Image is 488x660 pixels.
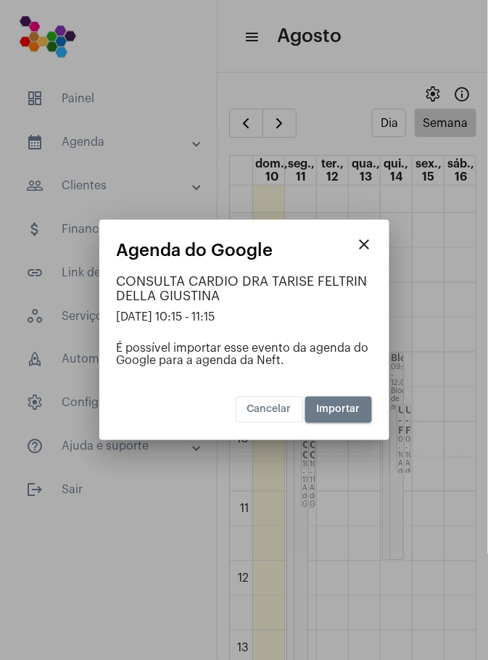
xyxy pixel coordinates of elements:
[305,397,372,423] button: Importar
[117,310,372,323] div: [DATE] 10:15 - 11:15
[117,274,372,303] div: CONSULTA CARDIO DRA TARISE FELTRIN DELLA GIUSTINA
[117,342,372,368] div: É possível importar esse evento da agenda do Google para a agenda da Neft.
[356,236,373,253] mat-icon: close
[317,405,360,415] span: Importar
[117,241,273,260] span: Agenda do Google
[236,397,303,423] button: Cancelar
[247,405,291,415] span: Cancelar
